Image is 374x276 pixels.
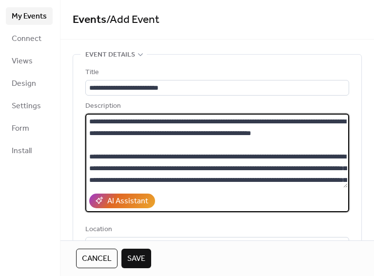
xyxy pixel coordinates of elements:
span: Install [12,145,32,157]
span: Form [12,123,29,135]
a: Install [6,142,53,159]
div: Title [85,67,347,79]
div: Description [85,100,347,112]
span: Cancel [82,253,112,265]
a: My Events [6,7,53,25]
a: Events [73,9,106,31]
a: Settings [6,97,53,115]
a: Design [6,75,53,92]
button: Cancel [76,249,118,268]
span: / Add Event [106,9,159,31]
a: Form [6,119,53,137]
div: Location [85,224,347,236]
span: Event details [85,49,135,61]
span: My Events [12,11,47,22]
a: Connect [6,30,53,47]
button: Save [121,249,151,268]
a: Views [6,52,53,70]
span: Settings [12,100,41,112]
span: Save [127,253,145,265]
span: Connect [12,33,41,45]
span: Design [12,78,36,90]
div: AI Assistant [107,196,148,207]
button: AI Assistant [89,194,155,208]
span: Views [12,56,33,67]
